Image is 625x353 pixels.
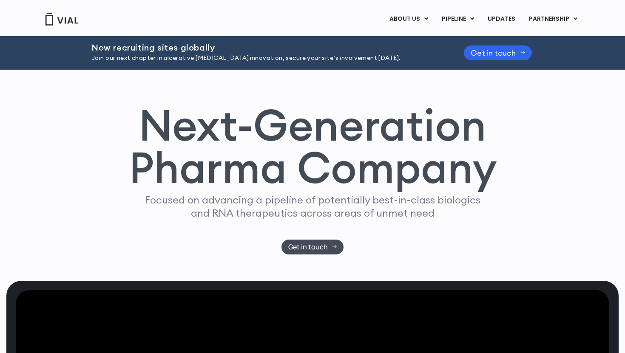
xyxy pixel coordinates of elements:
h2: Now recruiting sites globally [91,43,443,52]
a: PARTNERSHIPMenu Toggle [522,12,584,26]
a: Get in touch [464,45,532,60]
p: Focused on advancing a pipeline of potentially best-in-class biologics and RNA therapeutics acros... [141,193,484,220]
a: PIPELINEMenu Toggle [435,12,480,26]
img: Vial Logo [45,13,79,25]
span: Get in touch [288,244,328,250]
span: Get in touch [471,50,516,56]
p: Join our next chapter in ulcerative [MEDICAL_DATA] innovation, secure your site’s involvement [DA... [91,54,443,63]
h1: Next-Generation Pharma Company [128,104,497,189]
a: UPDATES [481,12,522,26]
a: Get in touch [281,240,344,254]
a: ABOUT USMenu Toggle [383,12,435,26]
